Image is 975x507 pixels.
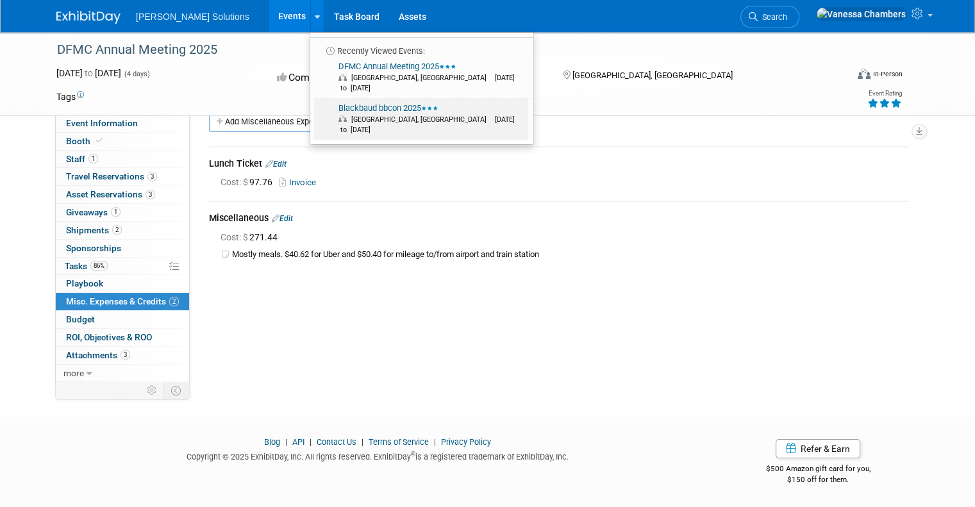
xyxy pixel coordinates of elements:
span: Playbook [66,278,103,288]
div: Committed [273,67,542,89]
span: more [63,368,84,378]
span: [GEOGRAPHIC_DATA], [GEOGRAPHIC_DATA] [351,74,493,82]
span: 2 [169,297,179,306]
span: Event Information [66,118,138,128]
a: Event Information [56,115,189,132]
span: [PERSON_NAME] Solutions [136,12,249,22]
span: [DATE] to [DATE] [338,115,515,134]
div: $500 Amazon gift card for you, [717,455,919,485]
sup: ® [411,451,415,458]
span: to [83,68,95,78]
span: 3 [121,350,130,360]
div: DFMC Annual Meeting 2025 [53,38,831,62]
a: Terms of Service [369,437,429,447]
a: Attachments3 [56,347,189,364]
span: 3 [146,190,155,199]
a: Sponsorships [56,240,189,257]
div: In-Person [872,69,903,79]
div: Copyright © 2025 ExhibitDay, Inc. All rights reserved. ExhibitDay is a registered trademark of Ex... [56,448,698,463]
span: Sponsorships [66,243,121,253]
a: Invoice [279,178,321,187]
a: Booth [56,133,189,150]
span: 2 [112,225,122,235]
span: Shipments [66,225,122,235]
td: Toggle Event Tabs [163,382,190,399]
li: Recently Viewed Events: [310,37,533,57]
div: Event Format [778,67,903,86]
a: more [56,365,189,382]
span: 97.76 [221,177,278,187]
a: Budget [56,311,189,328]
span: Booth [66,136,105,146]
a: Search [740,6,799,28]
a: Refer & Earn [776,439,860,458]
img: Vanessa Chambers [816,7,906,21]
a: Travel Reservations3 [56,168,189,185]
span: 1 [111,207,121,217]
span: 86% [90,261,108,270]
span: [GEOGRAPHIC_DATA], [GEOGRAPHIC_DATA] [351,115,493,124]
a: ROI, Objectives & ROO [56,329,189,346]
a: Shipments2 [56,222,189,239]
a: Edit [272,214,293,223]
span: Travel Reservations [66,171,157,181]
a: Blog [264,437,280,447]
span: | [282,437,290,447]
td: Tags [56,90,84,103]
div: Event Rating [867,90,902,97]
span: [DATE] to [DATE] [338,74,515,92]
span: [DATE] [DATE] [56,68,121,78]
a: Playbook [56,275,189,292]
div: Miscellaneous [209,212,909,227]
span: Giveaways [66,207,121,217]
a: Giveaways1 [56,204,189,221]
a: Privacy Policy [441,437,491,447]
span: Staff [66,154,98,164]
span: (4 days) [123,70,150,78]
span: Misc. Expenses & Credits [66,296,179,306]
span: ROI, Objectives & ROO [66,332,152,342]
a: Staff1 [56,151,189,168]
span: Attachments [66,350,130,360]
a: Edit [265,160,287,169]
span: Cost: $ [221,232,249,242]
a: Add Miscellaneous Expense or Credit [209,112,367,132]
span: Cost: $ [221,177,249,187]
a: Tasks86% [56,258,189,275]
a: Misc. Expenses & Credits2 [56,293,189,310]
a: API [292,437,304,447]
span: | [358,437,367,447]
img: ExhibitDay [56,11,121,24]
span: [GEOGRAPHIC_DATA], [GEOGRAPHIC_DATA] [572,71,733,80]
span: | [431,437,439,447]
span: Asset Reservations [66,189,155,199]
div: $150 off for them. [717,474,919,485]
span: Budget [66,314,95,324]
span: 3 [147,172,157,181]
span: 1 [88,154,98,163]
i: Booth reservation complete [96,137,103,144]
div: Lunch Ticket [209,157,909,172]
img: Format-Inperson.png [858,69,871,79]
a: Blackbaud bbcon 2025 [GEOGRAPHIC_DATA], [GEOGRAPHIC_DATA] [DATE] to [DATE] [314,99,528,140]
a: Asset Reservations3 [56,186,189,203]
span: 271.44 [221,232,283,242]
td: Personalize Event Tab Strip [141,382,163,399]
span: Search [758,12,787,22]
td: Mostly meals. $40.62 for Uber and $50.40 for mileage to/from airport and train station [232,249,909,260]
a: DFMC Annual Meeting 2025 [GEOGRAPHIC_DATA], [GEOGRAPHIC_DATA] [DATE] to [DATE] [314,57,528,98]
span: | [306,437,315,447]
span: Tasks [65,261,108,271]
a: Contact Us [317,437,356,447]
